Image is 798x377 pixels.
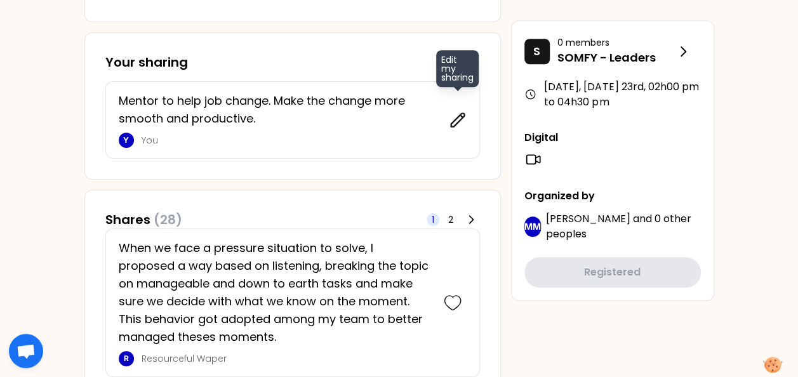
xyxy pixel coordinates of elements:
[524,220,541,233] p: MM
[546,211,701,242] p: and
[142,134,441,147] p: You
[436,50,479,87] span: Edit my sharing
[524,130,701,145] p: Digital
[432,213,434,226] span: 1
[524,189,701,204] p: Organized by
[105,53,480,71] h3: Your sharing
[524,257,701,288] button: Registered
[533,43,540,60] p: S
[105,211,182,228] h3: Shares
[123,135,129,145] p: Y
[119,92,441,128] p: Mentor to help job change. Make the change more smooth and productive.
[448,213,453,226] span: 2
[142,352,431,365] p: Resourceful Waper
[557,49,675,67] p: SOMFY - Leaders
[557,36,675,49] p: 0 members
[524,79,701,110] div: [DATE], [DATE] 23rd , 02h00 pm to 04h30 pm
[154,211,182,228] span: (28)
[119,239,431,346] p: When we face a pressure situation to solve, I proposed a way based on listening, breaking the top...
[124,354,129,364] p: R
[546,211,630,226] span: [PERSON_NAME]
[9,334,43,368] div: Open chat
[546,211,691,241] span: 0 other peoples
